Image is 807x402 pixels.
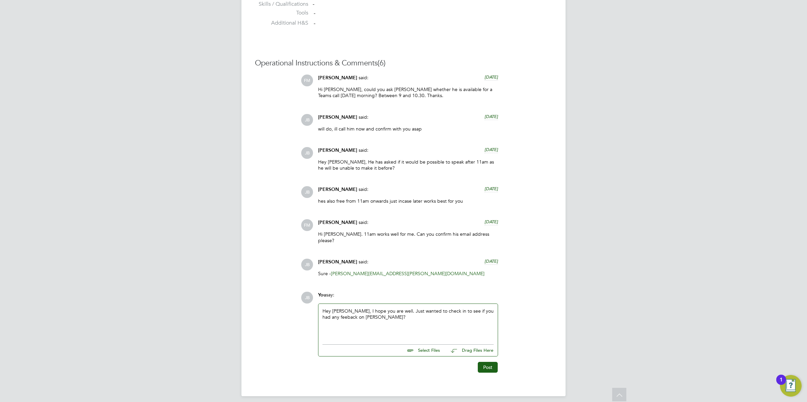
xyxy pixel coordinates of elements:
[359,114,368,120] span: said:
[301,114,313,126] span: JB
[331,270,485,277] a: [PERSON_NAME][EMAIL_ADDRESS][PERSON_NAME][DOMAIN_NAME]
[485,114,498,119] span: [DATE]
[255,1,308,8] label: Skills / Qualifications
[318,126,498,132] p: will do, ill call him now and confirm with you asap
[485,186,498,192] span: [DATE]
[478,362,498,373] button: Post
[359,186,368,192] span: said:
[318,292,498,304] div: say:
[314,20,315,27] span: -
[255,58,552,68] h3: Operational Instructions & Comments
[301,186,313,198] span: JB
[318,75,357,81] span: [PERSON_NAME]
[301,259,313,270] span: JB
[318,114,357,120] span: [PERSON_NAME]
[318,186,357,192] span: [PERSON_NAME]
[313,1,552,8] div: -
[780,380,783,389] div: 1
[378,58,386,67] span: (6)
[318,259,357,265] span: [PERSON_NAME]
[301,147,313,159] span: JB
[255,20,308,27] label: Additional H&S
[359,147,368,153] span: said:
[318,198,498,204] p: hes also free from 11am onwards just incase later works best for you
[780,375,802,397] button: Open Resource Center, 1 new notification
[318,220,357,225] span: [PERSON_NAME]
[301,292,313,304] span: JB
[359,259,368,265] span: said:
[301,75,313,86] span: FM
[255,9,308,17] label: Tools
[318,86,498,98] p: Hi [PERSON_NAME], could you ask [PERSON_NAME] whether he is available for a Teams call [DATE] mor...
[485,219,498,225] span: [DATE]
[485,258,498,264] span: [DATE]
[359,75,368,81] span: said:
[322,308,494,337] div: Hey [PERSON_NAME], I hope you are well. Just wanted to check in to see if you had any feeback on ...
[301,219,313,231] span: FM
[318,292,326,298] span: You
[318,159,498,171] p: Hey [PERSON_NAME], He has asked if it would be possible to speak after 11am as he will be unable ...
[318,147,357,153] span: [PERSON_NAME]
[318,231,498,243] p: Hi [PERSON_NAME]. 11am works well for me. Can you confirm his email address please?
[485,74,498,80] span: [DATE]
[318,270,498,277] p: Sure -
[359,219,368,225] span: said:
[314,10,315,17] span: -
[445,344,494,358] button: Drag Files Here
[485,147,498,152] span: [DATE]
